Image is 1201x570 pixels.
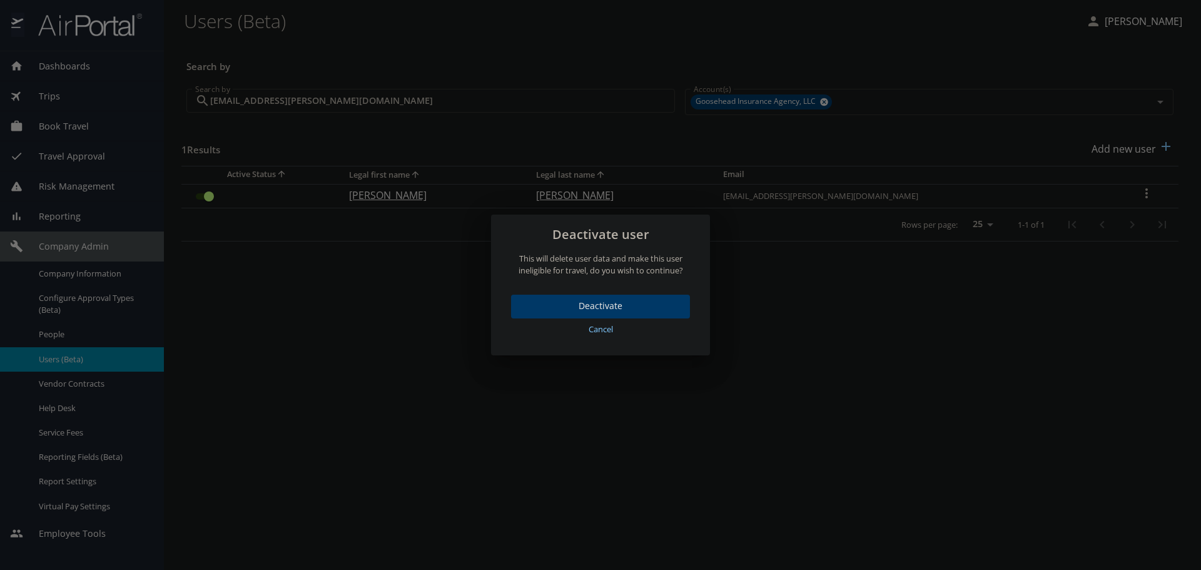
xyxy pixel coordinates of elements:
button: Cancel [511,318,690,340]
button: Deactivate [511,295,690,319]
span: Deactivate [521,298,680,314]
span: Cancel [516,322,685,337]
h2: Deactivate user [506,225,695,245]
p: This will delete user data and make this user ineligible for travel, do you wish to continue? [506,253,695,277]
